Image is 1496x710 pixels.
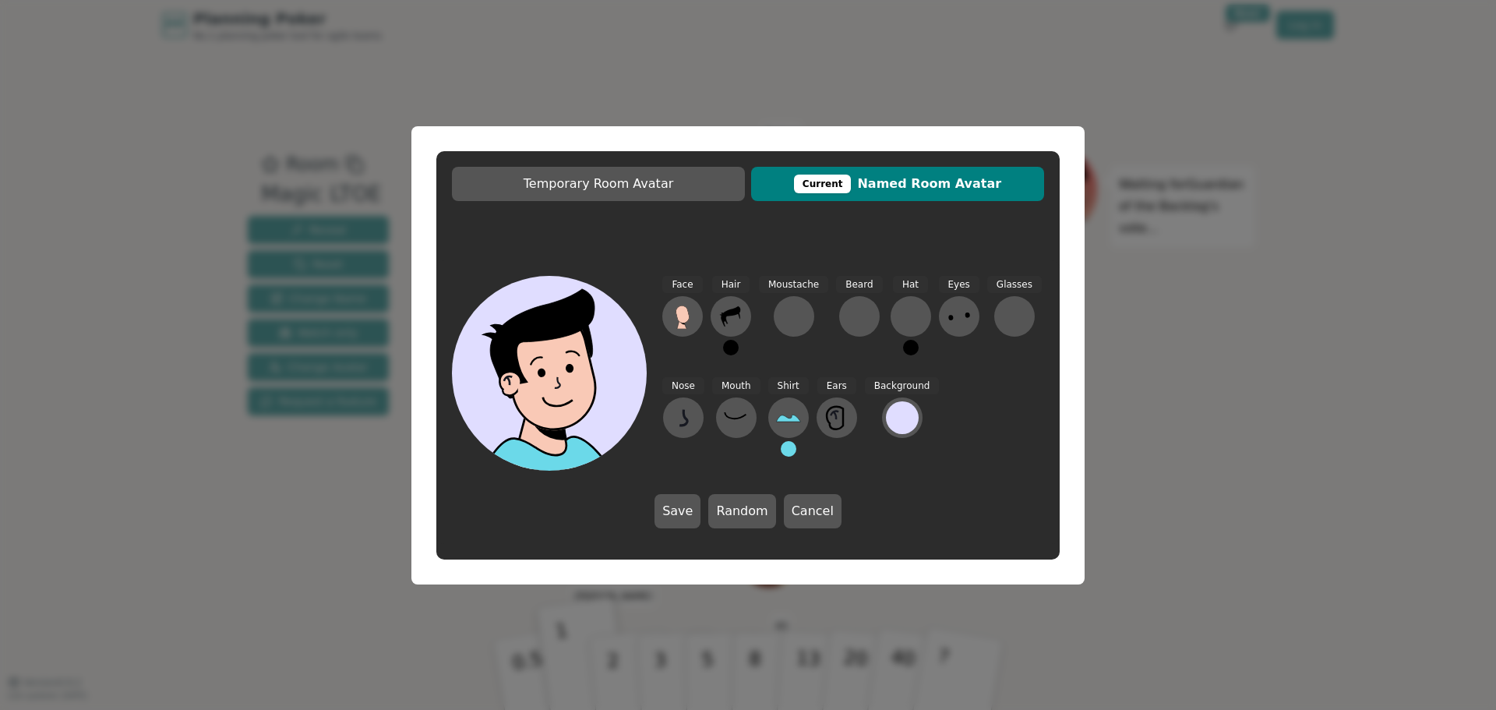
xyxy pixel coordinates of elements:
button: Save [654,494,700,528]
span: Glasses [987,276,1042,294]
button: CurrentNamed Room Avatar [751,167,1044,201]
span: Face [662,276,702,294]
span: Hair [712,276,750,294]
span: Eyes [939,276,979,294]
span: Named Room Avatar [759,175,1036,193]
span: Moustache [759,276,828,294]
span: Mouth [712,377,760,395]
button: Cancel [784,494,841,528]
div: This avatar will be displayed in dedicated rooms [794,175,852,193]
span: Ears [817,377,856,395]
span: Hat [893,276,928,294]
button: Random [708,494,775,528]
button: Temporary Room Avatar [452,167,745,201]
span: Background [865,377,940,395]
span: Temporary Room Avatar [460,175,737,193]
span: Nose [662,377,704,395]
span: Shirt [768,377,809,395]
span: Beard [836,276,882,294]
